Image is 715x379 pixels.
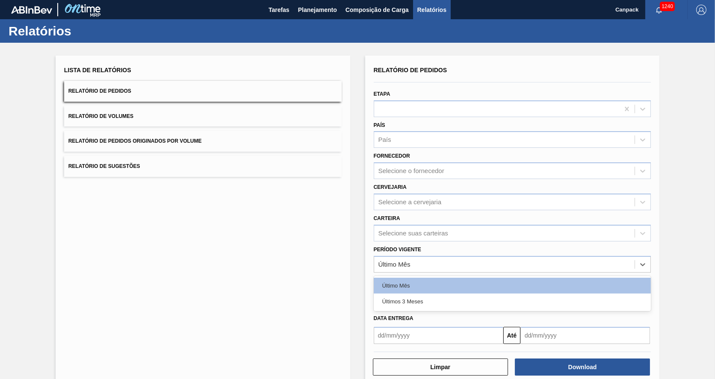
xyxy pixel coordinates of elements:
label: Etapa [374,91,390,97]
div: Último Mês [378,261,411,268]
input: dd/mm/yyyy [374,327,503,344]
div: Último Mês [374,278,651,294]
div: Selecione a cervejaria [378,198,442,206]
span: Planejamento [298,5,337,15]
span: 1240 [660,2,675,11]
label: Cervejaria [374,184,407,190]
img: Logout [696,5,706,15]
span: Lista de Relatórios [64,67,131,73]
button: Relatório de Sugestões [64,156,342,177]
span: Relatório de Volumes [68,113,133,119]
span: Relatório de Pedidos [374,67,447,73]
button: Limpar [373,358,508,376]
label: País [374,122,385,128]
div: Selecione o fornecedor [378,167,444,175]
div: Últimos 3 Meses [374,294,651,309]
button: Relatório de Pedidos Originados por Volume [64,131,342,152]
label: Carteira [374,215,400,221]
label: Fornecedor [374,153,410,159]
h1: Relatórios [9,26,160,36]
label: Período Vigente [374,247,421,253]
button: Notificações [645,4,673,16]
button: Download [515,358,650,376]
span: Relatório de Sugestões [68,163,140,169]
span: Tarefas [269,5,290,15]
span: Relatórios [417,5,446,15]
input: dd/mm/yyyy [520,327,650,344]
img: TNhmsLtSVTkK8tSr43FrP2fwEKptu5GPRR3wAAAABJRU5ErkJggg== [11,6,52,14]
button: Relatório de Pedidos [64,81,342,102]
span: Relatório de Pedidos [68,88,131,94]
span: Composição de Carga [346,5,409,15]
button: Até [503,327,520,344]
span: Data entrega [374,315,414,321]
div: Selecione suas carteiras [378,229,448,237]
button: Relatório de Volumes [64,106,342,127]
span: Relatório de Pedidos Originados por Volume [68,138,202,144]
div: País [378,136,391,144]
